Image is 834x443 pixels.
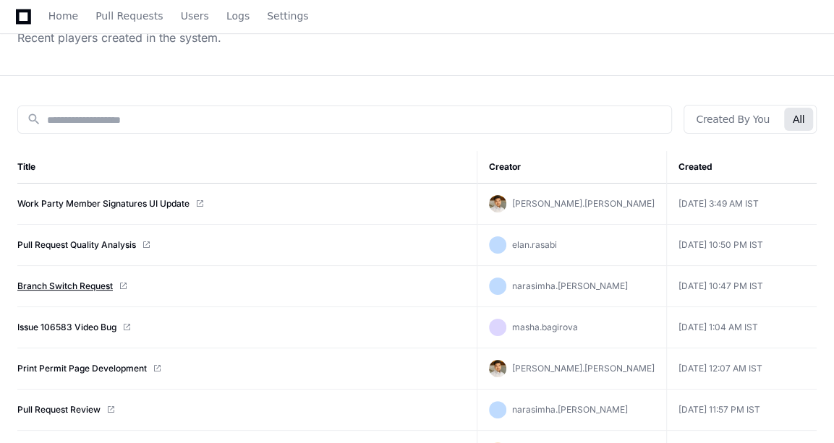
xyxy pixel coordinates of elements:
[784,108,813,131] button: All
[666,184,817,225] td: [DATE] 3:49 AM IST
[17,239,136,251] a: Pull Request Quality Analysis
[666,307,817,348] td: [DATE] 1:04 AM IST
[512,363,655,374] span: [PERSON_NAME].[PERSON_NAME]
[512,198,655,209] span: [PERSON_NAME].[PERSON_NAME]
[666,266,817,307] td: [DATE] 10:47 PM IST
[666,390,817,431] td: [DATE] 11:57 PM IST
[17,151,477,184] th: Title
[48,12,78,20] span: Home
[267,12,308,20] span: Settings
[95,12,163,20] span: Pull Requests
[17,280,113,292] a: Branch Switch Request
[687,108,778,131] button: Created By You
[17,322,116,333] a: Issue 106583 Video Bug
[489,360,506,377] img: avatar
[512,280,628,291] span: narasimha.[PERSON_NAME]
[512,322,578,332] span: masha.bagirova
[17,363,147,374] a: Print Permit Page Development
[17,29,221,46] div: Recent players created in the system.
[477,151,666,184] th: Creator
[512,404,628,415] span: narasimha.[PERSON_NAME]
[489,195,506,212] img: avatar
[666,225,817,266] td: [DATE] 10:50 PM IST
[181,12,209,20] span: Users
[226,12,250,20] span: Logs
[666,151,817,184] th: Created
[17,198,190,210] a: Work Party Member Signatures UI Update
[17,404,101,416] a: Pull Request Review
[512,239,557,250] span: elan.rasabi
[666,348,817,390] td: [DATE] 12:07 AM IST
[27,112,41,126] mat-icon: search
